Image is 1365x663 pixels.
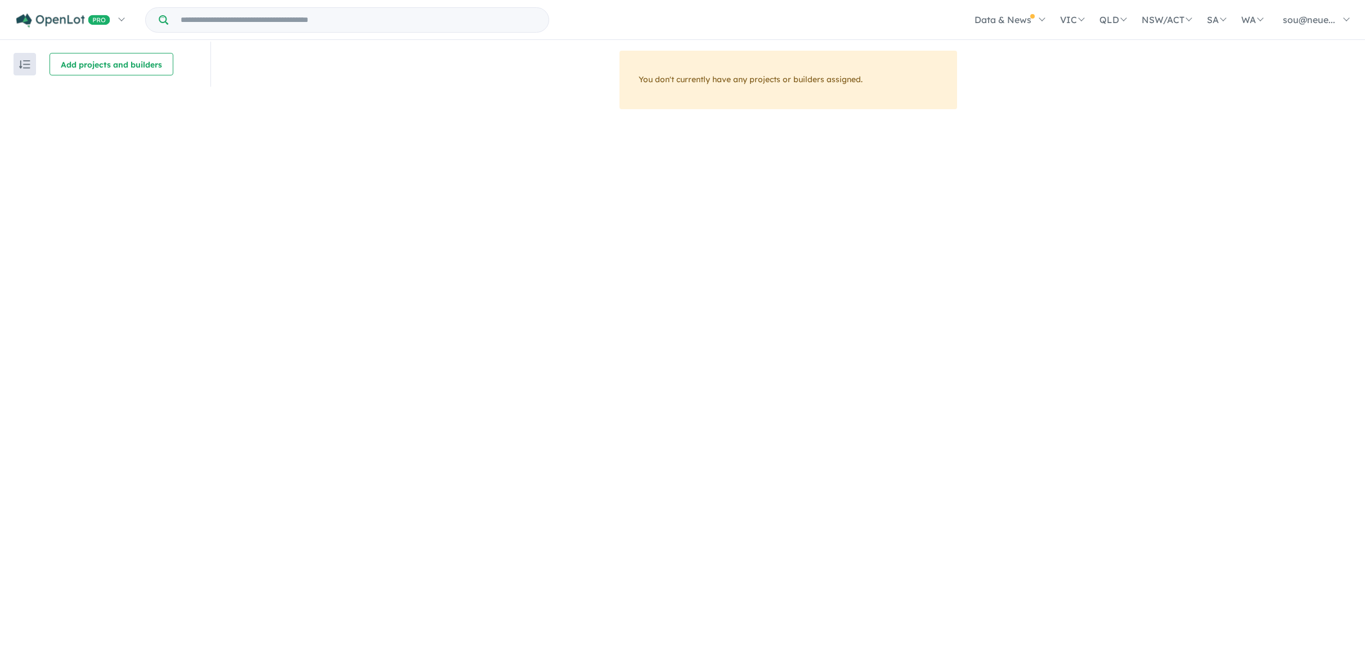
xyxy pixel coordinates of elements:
img: sort.svg [19,60,30,69]
input: Try estate name, suburb, builder or developer [170,8,546,32]
div: You don't currently have any projects or builders assigned. [619,51,957,109]
img: Openlot PRO Logo White [16,14,110,28]
button: Add projects and builders [50,53,173,75]
span: sou@neue... [1283,14,1335,25]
